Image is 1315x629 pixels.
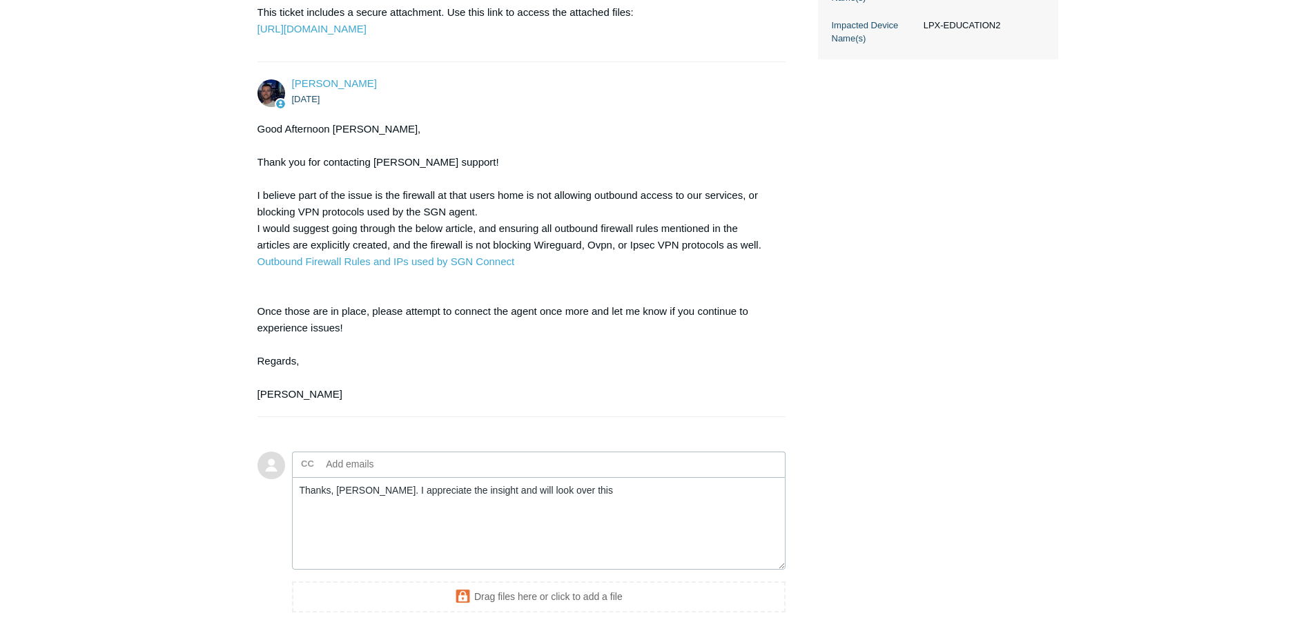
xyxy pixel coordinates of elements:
a: [PERSON_NAME] [292,77,377,89]
label: CC [301,454,314,474]
p: This ticket includes a secure attachment. Use this link to access the attached files: [257,4,772,37]
div: Good Afternoon [PERSON_NAME], Thank you for contacting [PERSON_NAME] support! I believe part of t... [257,121,772,403]
textarea: Add your reply [292,477,786,570]
dt: Impacted Device Name(s) [832,19,917,46]
a: Outbound Firewall Rules and IPs used by SGN Connect [257,255,515,267]
span: Connor Davis [292,77,377,89]
dd: LPX-EDUCATION2 [917,19,1044,32]
input: Add emails [321,454,469,474]
a: [URL][DOMAIN_NAME] [257,23,367,35]
time: 10/01/2025, 16:29 [292,94,320,104]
